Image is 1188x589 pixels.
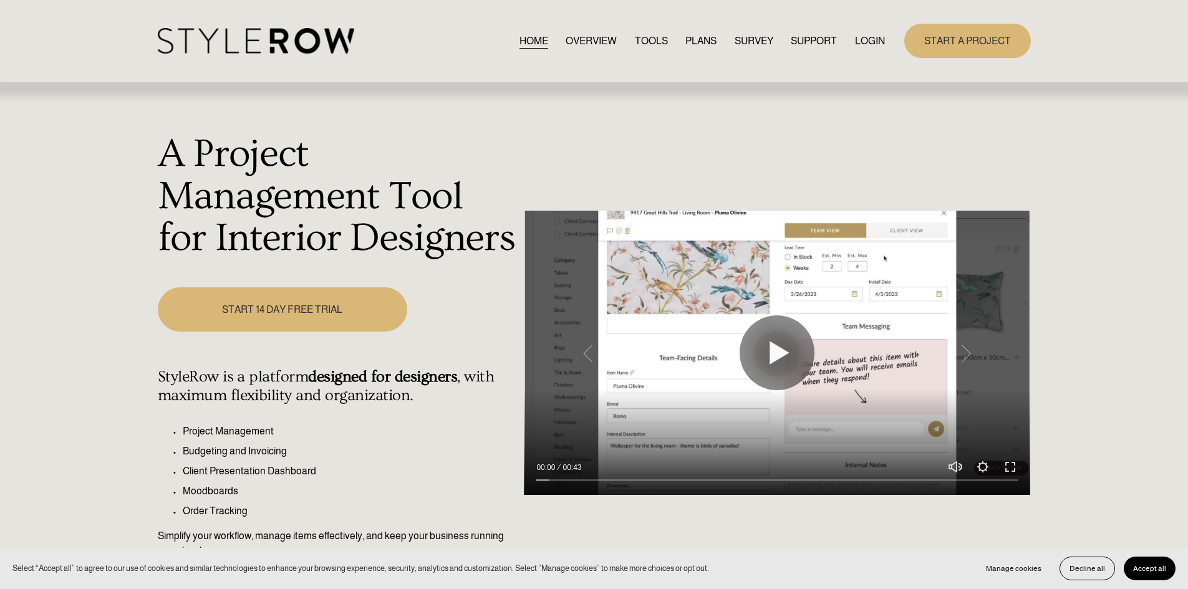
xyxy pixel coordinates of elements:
[183,504,518,519] p: Order Tracking
[635,32,668,49] a: TOOLS
[308,368,457,386] strong: designed for designers
[519,32,548,49] a: HOME
[158,368,518,405] h4: StyleRow is a platform , with maximum flexibility and organization.
[855,32,885,49] a: LOGIN
[183,464,518,479] p: Client Presentation Dashboard
[158,529,518,558] p: Simplify your workflow, manage items effectively, and keep your business running seamlessly.
[12,562,709,574] p: Select “Accept all” to agree to our use of cookies and similar technologies to enhance your brows...
[536,476,1018,485] input: Seek
[685,32,717,49] a: PLANS
[183,424,518,439] p: Project Management
[1133,564,1166,573] span: Accept all
[1070,564,1105,573] span: Decline all
[1124,557,1176,580] button: Accept all
[558,461,584,474] div: Duration
[183,484,518,499] p: Moodboards
[791,34,837,49] span: SUPPORT
[566,32,617,49] a: OVERVIEW
[977,557,1051,580] button: Manage cookies
[740,315,814,390] button: Play
[791,32,837,49] a: folder dropdown
[1060,557,1115,580] button: Decline all
[904,24,1031,58] a: START A PROJECT
[158,133,518,260] h1: A Project Management Tool for Interior Designers
[183,444,518,459] p: Budgeting and Invoicing
[986,564,1041,573] span: Manage cookies
[158,28,354,54] img: StyleRow
[735,32,773,49] a: SURVEY
[158,287,407,332] a: START 14 DAY FREE TRIAL
[536,461,558,474] div: Current time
